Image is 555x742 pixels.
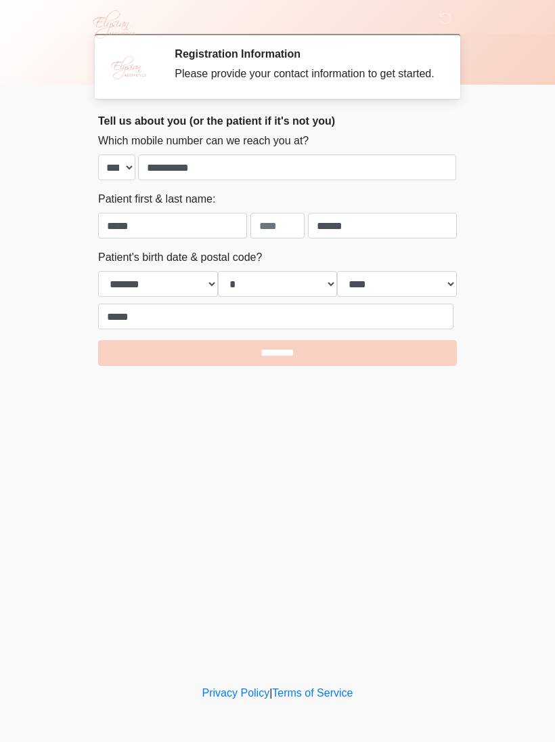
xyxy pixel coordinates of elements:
img: Elysian Aesthetics Logo [85,10,141,39]
label: Patient's birth date & postal code? [98,249,262,266]
div: Please provide your contact information to get started. [175,66,437,82]
h2: Registration Information [175,47,437,60]
label: Patient first & last name: [98,191,215,207]
label: Which mobile number can we reach you at? [98,133,309,149]
h2: Tell us about you (or the patient if it's not you) [98,115,457,127]
a: Terms of Service [272,687,353,699]
img: Agent Avatar [108,47,149,88]
a: Privacy Policy [202,687,270,699]
a: | [269,687,272,699]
